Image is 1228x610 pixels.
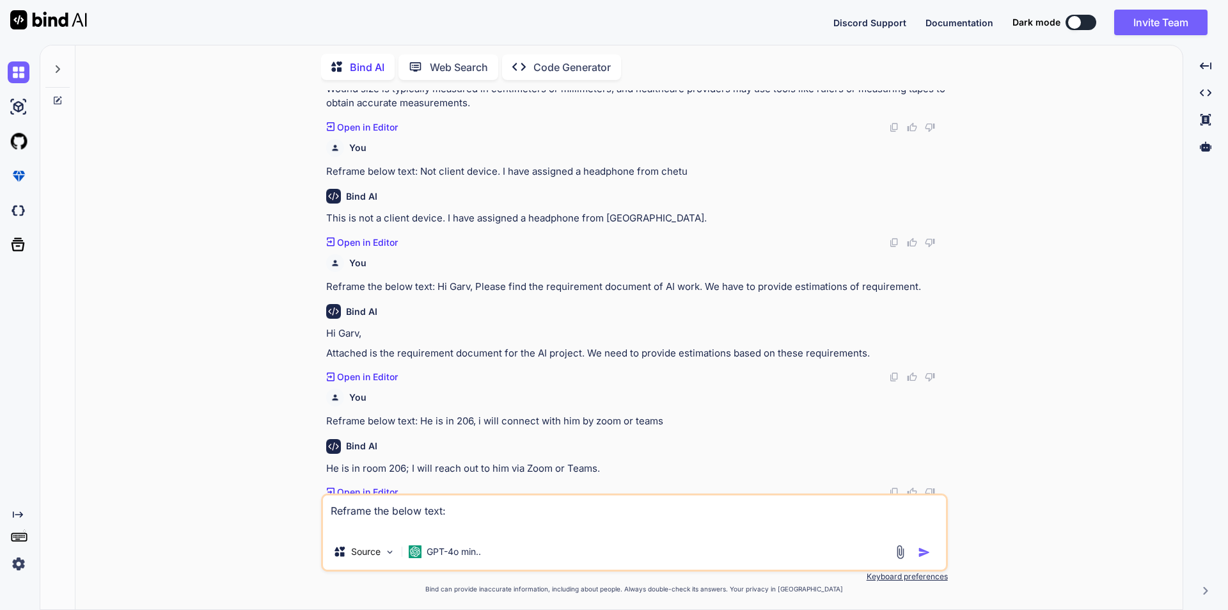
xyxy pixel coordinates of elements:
[8,165,29,187] img: premium
[349,391,366,404] h6: You
[8,131,29,152] img: githubLight
[326,346,945,361] p: Attached is the requirement document for the AI project. We need to provide estimations based on ...
[10,10,87,29] img: Bind AI
[907,372,917,382] img: like
[326,211,945,226] p: This is not a client device. I have assigned a headphone from [GEOGRAPHIC_DATA].
[337,236,398,249] p: Open in Editor
[409,545,421,558] img: GPT-4o mini
[337,121,398,134] p: Open in Editor
[889,372,899,382] img: copy
[321,584,948,594] p: Bind can provide inaccurate information, including about people. Always double-check its answers....
[907,237,917,248] img: like
[889,237,899,248] img: copy
[833,16,906,29] button: Discord Support
[326,165,945,179] p: Reframe below text: Not client device. I have assigned a headphone from chetu
[8,96,29,118] img: ai-studio
[8,61,29,83] img: chat
[8,553,29,575] img: settings
[430,60,488,75] p: Web Search
[925,122,935,132] img: dislike
[833,17,906,28] span: Discord Support
[326,280,945,294] p: Reframe the below text: Hi Garv, Please find the requirement document of AI work. We have to prov...
[925,16,993,29] button: Documentation
[925,17,993,28] span: Documentation
[427,545,481,558] p: GPT-4o min..
[889,122,899,132] img: copy
[321,572,948,582] p: Keyboard preferences
[326,414,945,429] p: Reframe below text: He is in 206, i will connect with him by zoom or teams
[346,440,377,453] h6: Bind AI
[349,141,366,154] h6: You
[326,82,945,111] p: Wound size is typically measured in centimeters or millimeters, and healthcare providers may use ...
[323,495,946,534] textarea: Reframe the below text:
[893,545,908,559] img: attachment
[346,305,377,318] h6: Bind AI
[925,372,935,382] img: dislike
[1012,16,1060,29] span: Dark mode
[889,487,899,497] img: copy
[349,257,366,269] h6: You
[533,60,611,75] p: Code Generator
[326,326,945,341] p: Hi Garv,
[925,487,935,497] img: dislike
[8,200,29,221] img: darkCloudIdeIcon
[337,371,398,383] p: Open in Editor
[925,237,935,248] img: dislike
[907,487,917,497] img: like
[326,462,945,476] p: He is in room 206; I will reach out to him via Zoom or Teams.
[350,60,384,75] p: Bind AI
[918,546,931,559] img: icon
[346,190,377,203] h6: Bind AI
[384,547,395,558] img: Pick Models
[351,545,381,558] p: Source
[1114,10,1208,35] button: Invite Team
[337,486,398,499] p: Open in Editor
[907,122,917,132] img: like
